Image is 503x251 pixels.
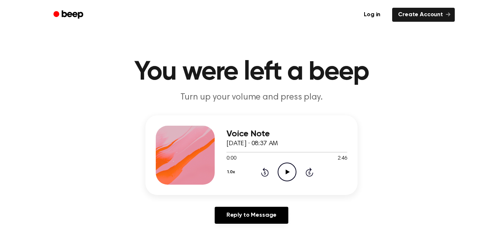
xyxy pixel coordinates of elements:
h3: Voice Note [226,129,347,139]
p: Turn up your volume and press play. [110,91,393,104]
span: 0:00 [226,155,236,163]
span: [DATE] · 08:37 AM [226,140,278,147]
button: 1.0x [226,166,238,178]
a: Log in [356,6,388,23]
a: Reply to Message [215,207,288,224]
a: Beep [48,8,90,22]
a: Create Account [392,8,455,22]
span: 2:46 [338,155,347,163]
h1: You were left a beep [63,59,440,86]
